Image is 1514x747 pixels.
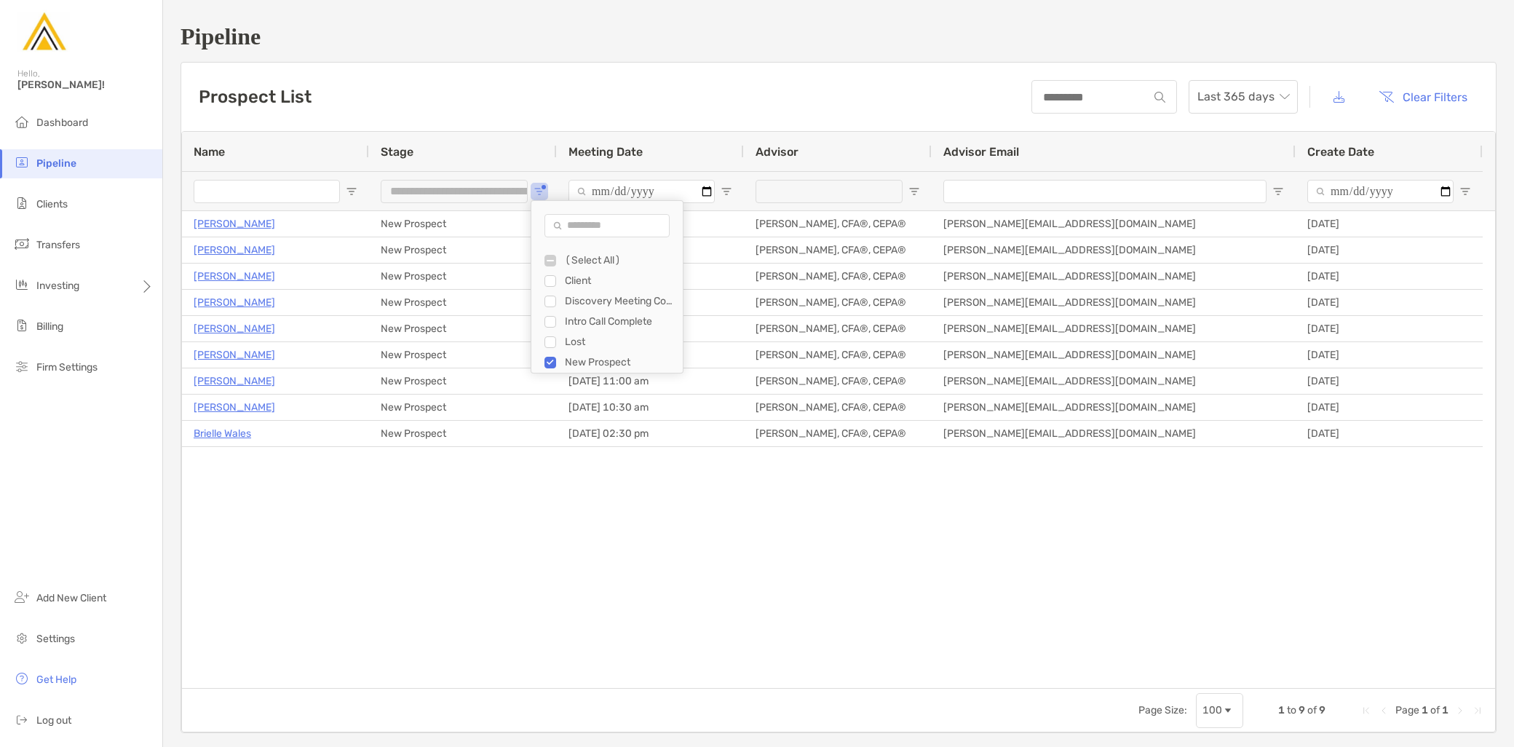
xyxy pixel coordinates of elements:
[568,180,715,203] input: Meeting Date Filter Input
[932,290,1296,315] div: [PERSON_NAME][EMAIL_ADDRESS][DOMAIN_NAME]
[1319,704,1325,716] span: 9
[943,145,1019,159] span: Advisor Email
[36,673,76,686] span: Get Help
[932,368,1296,394] div: [PERSON_NAME][EMAIL_ADDRESS][DOMAIN_NAME]
[744,316,932,341] div: [PERSON_NAME], CFA®, CEPA®
[932,211,1296,237] div: [PERSON_NAME][EMAIL_ADDRESS][DOMAIN_NAME]
[557,368,744,394] div: [DATE] 11:00 am
[369,264,557,289] div: New Prospect
[932,395,1296,420] div: [PERSON_NAME][EMAIL_ADDRESS][DOMAIN_NAME]
[1395,704,1419,716] span: Page
[36,633,75,645] span: Settings
[194,346,275,364] p: [PERSON_NAME]
[36,592,106,604] span: Add New Client
[1360,705,1372,716] div: First Page
[932,316,1296,341] div: [PERSON_NAME][EMAIL_ADDRESS][DOMAIN_NAME]
[1296,264,1483,289] div: [DATE]
[932,264,1296,289] div: [PERSON_NAME][EMAIL_ADDRESS][DOMAIN_NAME]
[36,280,79,292] span: Investing
[557,395,744,420] div: [DATE] 10:30 am
[194,320,275,338] p: [PERSON_NAME]
[908,186,920,197] button: Open Filter Menu
[531,250,683,393] div: Filter List
[36,239,80,251] span: Transfers
[369,316,557,341] div: New Prospect
[36,361,98,373] span: Firm Settings
[13,670,31,687] img: get-help icon
[1296,421,1483,446] div: [DATE]
[1296,342,1483,368] div: [DATE]
[369,368,557,394] div: New Prospect
[744,395,932,420] div: [PERSON_NAME], CFA®, CEPA®
[194,215,275,233] p: [PERSON_NAME]
[1430,704,1440,716] span: of
[565,356,674,368] div: New Prospect
[369,421,557,446] div: New Prospect
[1368,81,1478,113] button: Clear Filters
[181,23,1497,50] h1: Pipeline
[1378,705,1390,716] div: Previous Page
[13,235,31,253] img: transfers icon
[194,267,275,285] a: [PERSON_NAME]
[13,276,31,293] img: investing icon
[721,186,732,197] button: Open Filter Menu
[565,295,674,307] div: Discovery Meeting Complete
[565,274,674,287] div: Client
[17,6,70,58] img: Zoe Logo
[1154,92,1165,103] img: input icon
[744,264,932,289] div: [PERSON_NAME], CFA®, CEPA®
[1296,290,1483,315] div: [DATE]
[744,290,932,315] div: [PERSON_NAME], CFA®, CEPA®
[346,186,357,197] button: Open Filter Menu
[13,154,31,171] img: pipeline icon
[1197,81,1289,113] span: Last 365 days
[756,145,798,159] span: Advisor
[1296,316,1483,341] div: [DATE]
[744,342,932,368] div: [PERSON_NAME], CFA®, CEPA®
[1472,705,1483,716] div: Last Page
[369,342,557,368] div: New Prospect
[13,711,31,728] img: logout icon
[1287,704,1296,716] span: to
[544,214,670,237] input: Search filter values
[194,145,225,159] span: Name
[194,180,340,203] input: Name Filter Input
[932,237,1296,263] div: [PERSON_NAME][EMAIL_ADDRESS][DOMAIN_NAME]
[1442,704,1448,716] span: 1
[36,714,71,727] span: Log out
[36,198,68,210] span: Clients
[36,157,76,170] span: Pipeline
[744,368,932,394] div: [PERSON_NAME], CFA®, CEPA®
[943,180,1267,203] input: Advisor Email Filter Input
[194,424,251,443] p: Brielle Wales
[1422,704,1428,716] span: 1
[1196,693,1243,728] div: Page Size
[1307,704,1317,716] span: of
[199,87,312,107] h3: Prospect List
[13,629,31,647] img: settings icon
[1202,704,1222,716] div: 100
[557,421,744,446] div: [DATE] 02:30 pm
[36,116,88,129] span: Dashboard
[1138,704,1187,716] div: Page Size:
[194,241,275,259] a: [PERSON_NAME]
[194,293,275,312] a: [PERSON_NAME]
[194,372,275,390] a: [PERSON_NAME]
[194,398,275,416] a: [PERSON_NAME]
[1307,145,1374,159] span: Create Date
[1278,704,1285,716] span: 1
[17,79,154,91] span: [PERSON_NAME]!
[369,395,557,420] div: New Prospect
[932,421,1296,446] div: [PERSON_NAME][EMAIL_ADDRESS][DOMAIN_NAME]
[1296,395,1483,420] div: [DATE]
[13,194,31,212] img: clients icon
[1296,237,1483,263] div: [DATE]
[565,315,674,328] div: Intro Call Complete
[36,320,63,333] span: Billing
[369,211,557,237] div: New Prospect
